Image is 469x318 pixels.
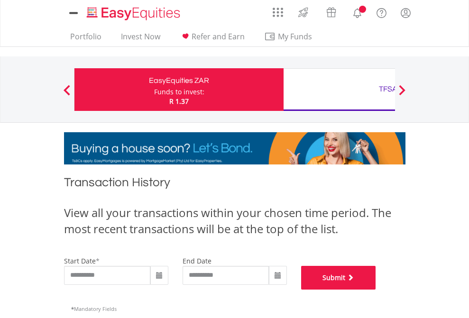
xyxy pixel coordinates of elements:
[273,7,283,18] img: grid-menu-icon.svg
[192,31,245,42] span: Refer and Earn
[176,32,248,46] a: Refer and Earn
[169,97,189,106] span: R 1.37
[64,256,96,265] label: start date
[393,90,412,99] button: Next
[317,2,345,20] a: Vouchers
[83,2,184,21] a: Home page
[369,2,394,21] a: FAQ's and Support
[394,2,418,23] a: My Profile
[64,205,405,237] div: View all your transactions within your chosen time period. The most recent transactions will be a...
[264,30,326,43] span: My Funds
[295,5,311,20] img: thrive-v2.svg
[80,74,278,87] div: EasyEquities ZAR
[64,132,405,164] img: EasyMortage Promotion Banner
[154,87,204,97] div: Funds to invest:
[301,266,376,290] button: Submit
[345,2,369,21] a: Notifications
[57,90,76,99] button: Previous
[183,256,212,265] label: end date
[267,2,289,18] a: AppsGrid
[323,5,339,20] img: vouchers-v2.svg
[117,32,164,46] a: Invest Now
[85,6,184,21] img: EasyEquities_Logo.png
[64,174,405,195] h1: Transaction History
[71,305,117,312] span: Mandatory Fields
[66,32,105,46] a: Portfolio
